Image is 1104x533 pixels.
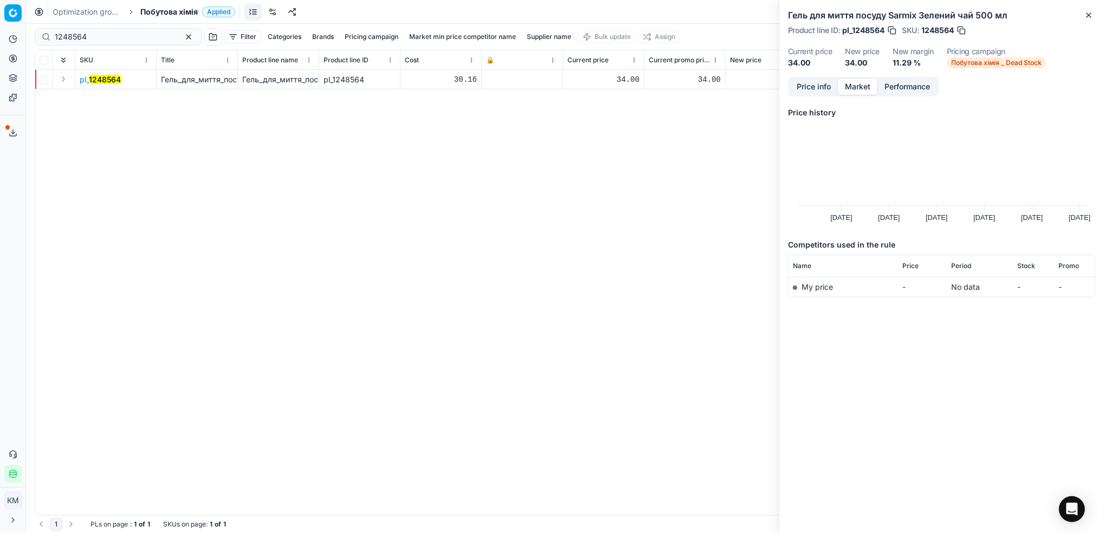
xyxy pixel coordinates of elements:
span: Product line ID : [788,27,840,34]
nav: pagination [35,518,78,531]
button: 1 [50,518,62,531]
text: [DATE] [1069,213,1090,222]
strong: 1 [134,520,137,529]
button: Categories [263,30,306,43]
div: 34.00 [567,74,640,85]
span: Price [902,262,919,270]
div: Open Intercom Messenger [1059,496,1085,522]
span: Гель_для_миття_посуду_Sarmix_Зелений_чай_500_мл [161,75,357,84]
button: Go to next page [64,518,78,531]
h5: Price history [788,107,1095,118]
button: Market [838,79,877,95]
text: [DATE] [830,213,852,222]
span: Applied [202,6,235,17]
strong: 1 [210,520,212,529]
span: Name [793,262,811,270]
span: New price [730,56,761,64]
span: Побутова хімія [140,6,198,17]
div: : [91,520,150,529]
span: 🔒 [486,56,494,64]
span: My price [802,282,833,291]
span: Current promo price [649,56,710,64]
dt: Pricing campaign [947,48,1046,55]
span: КM [5,492,21,509]
span: Current price [567,56,609,64]
button: Expand all [57,54,70,67]
div: 30.16 [405,74,477,85]
span: Promo [1058,262,1079,270]
nav: breadcrumb [53,6,235,17]
span: pl_1248564 [842,25,885,36]
span: Cost [405,56,419,64]
button: pl_1248564 [80,74,121,85]
text: [DATE] [926,213,947,222]
td: - [1054,277,1095,297]
a: Optimization groups [53,6,122,17]
button: Market min price competitor name [405,30,520,43]
span: Побутова хіміяApplied [140,6,235,17]
span: pl_ [80,74,121,85]
text: [DATE] [973,213,995,222]
dt: New margin [893,48,934,55]
span: SKU [80,56,93,64]
h2: Гель для миття посуду Sarmix Зелений чай 500 мл [788,9,1095,22]
td: - [1013,277,1054,297]
button: Filter [224,30,261,43]
button: Go to previous page [35,518,48,531]
button: Performance [877,79,937,95]
button: Brands [308,30,338,43]
span: SKU : [902,27,919,34]
button: Supplier name [522,30,576,43]
button: Pricing campaign [340,30,403,43]
span: Stock [1018,262,1036,270]
dd: 34.00 [845,57,880,68]
dd: 34.00 [788,57,832,68]
td: - [898,277,947,297]
td: No data [947,277,1013,297]
div: Гель_для_миття_посуду_Sarmix_Зелений_чай_500_мл [242,74,314,85]
dd: 11.29 % [893,57,934,68]
span: 1248564 [921,25,954,36]
input: Search by SKU or title [55,31,173,42]
span: Product line name [242,56,298,64]
dt: Current price [788,48,832,55]
span: SKUs on page : [163,520,208,529]
span: Period [951,262,971,270]
div: 34.00 [649,74,721,85]
strong: of [139,520,145,529]
span: Побутова хімія _ Dead Stock [947,57,1046,68]
span: PLs on page [91,520,128,529]
strong: 1 [223,520,226,529]
button: Price info [790,79,838,95]
mark: 1248564 [89,75,121,84]
text: [DATE] [1021,213,1043,222]
text: [DATE] [878,213,900,222]
span: Title [161,56,175,64]
button: Bulk update [578,30,636,43]
span: Product line ID [324,56,369,64]
button: Assign [638,30,680,43]
div: 34.00 [730,74,802,85]
h5: Competitors used in the rule [788,239,1095,250]
div: pl_1248564 [324,74,396,85]
strong: of [215,520,221,529]
button: Expand [57,73,70,86]
button: КM [4,492,22,509]
strong: 1 [147,520,150,529]
dt: New price [845,48,880,55]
